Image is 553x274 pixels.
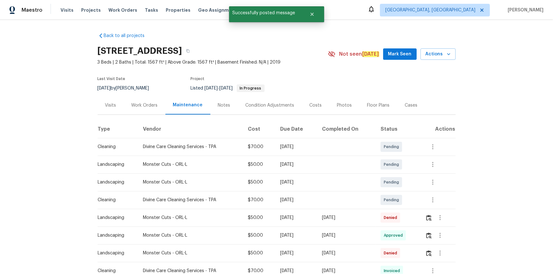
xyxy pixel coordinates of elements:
div: Landscaping [98,232,133,239]
span: 3 Beds | 2 Baths | Total: 1567 ft² | Above Grade: 1567 ft² | Basement Finished: N/A | 2019 [98,59,328,65]
div: by [PERSON_NAME] [98,84,157,92]
span: Listed [191,86,265,90]
div: [DATE] [280,232,312,239]
span: Approved [384,232,405,239]
div: Divine Care Cleaning Services - TPA [143,197,238,203]
button: Review Icon [425,246,433,261]
span: Successfully posted message [229,6,302,20]
span: Mark Seen [388,50,412,58]
span: Not seen [339,51,379,57]
span: Tasks [145,8,158,12]
span: Visits [61,7,74,13]
span: Maestro [22,7,42,13]
div: Landscaping [98,161,133,168]
span: Denied [384,250,400,256]
span: Denied [384,215,400,221]
th: Type [98,120,138,138]
div: Monster Cuts - ORL-L [143,232,238,239]
div: Cases [405,102,418,109]
span: [DATE] [220,86,233,90]
div: Cleaning [98,197,133,203]
div: Monster Cuts - ORL-L [143,215,238,221]
div: Monster Cuts - ORL-L [143,179,238,185]
span: Geo Assignments [198,7,239,13]
span: Pending [384,161,402,168]
div: Landscaping [98,215,133,221]
button: Review Icon [425,228,433,243]
img: Review Icon [426,215,432,221]
th: Due Date [275,120,317,138]
span: Project [191,77,205,81]
div: [DATE] [280,179,312,185]
button: Review Icon [425,210,433,225]
div: [DATE] [322,232,370,239]
h2: [STREET_ADDRESS] [98,48,182,54]
div: Monster Cuts - ORL-L [143,250,238,256]
div: Cleaning [98,268,133,274]
div: [DATE] [280,161,312,168]
span: Invoiced [384,268,402,274]
a: Back to all projects [98,33,158,39]
div: Monster Cuts - ORL-L [143,161,238,168]
div: [DATE] [280,197,312,203]
div: [DATE] [322,250,370,256]
div: Landscaping [98,179,133,185]
div: $70.00 [248,197,270,203]
button: Actions [421,48,456,60]
span: [GEOGRAPHIC_DATA], [GEOGRAPHIC_DATA] [385,7,475,13]
div: Visits [105,102,116,109]
div: Costs [310,102,322,109]
em: [DATE] [362,51,379,57]
th: Actions [420,120,455,138]
div: Photos [337,102,352,109]
span: In Progress [237,86,264,90]
div: Maintenance [173,102,203,108]
div: Condition Adjustments [246,102,294,109]
div: Landscaping [98,250,133,256]
th: Completed On [317,120,376,138]
span: Actions [426,50,451,58]
div: $70.00 [248,144,270,150]
div: Divine Care Cleaning Services - TPA [143,268,238,274]
span: Work Orders [108,7,137,13]
div: [DATE] [280,144,312,150]
span: Properties [166,7,190,13]
th: Status [376,120,420,138]
div: $50.00 [248,161,270,168]
span: Pending [384,179,402,185]
div: [DATE] [280,250,312,256]
span: Last Visit Date [98,77,125,81]
span: - [205,86,233,90]
div: Notes [218,102,230,109]
div: Floor Plans [367,102,390,109]
button: Close [302,8,323,21]
div: [DATE] [280,268,312,274]
div: Divine Care Cleaning Services - TPA [143,144,238,150]
div: $70.00 [248,268,270,274]
th: Vendor [138,120,243,138]
button: Mark Seen [383,48,417,60]
th: Cost [243,120,275,138]
span: Pending [384,144,402,150]
span: [DATE] [205,86,218,90]
div: $50.00 [248,179,270,185]
div: $50.00 [248,232,270,239]
span: Pending [384,197,402,203]
span: Projects [81,7,101,13]
div: [DATE] [280,215,312,221]
div: [DATE] [322,268,370,274]
span: [DATE] [98,86,111,90]
div: Work Orders [132,102,158,109]
div: $50.00 [248,215,270,221]
img: Review Icon [426,233,432,239]
div: Cleaning [98,144,133,150]
div: $50.00 [248,250,270,256]
span: [PERSON_NAME] [505,7,543,13]
img: Review Icon [426,250,432,256]
button: Copy Address [182,45,194,57]
div: [DATE] [322,215,370,221]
